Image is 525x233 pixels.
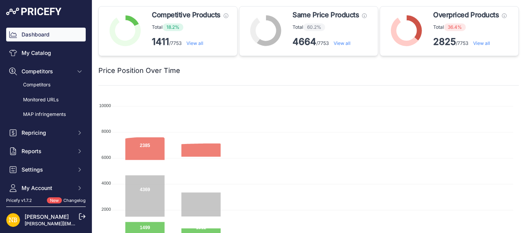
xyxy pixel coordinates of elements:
a: Monitored URLs [6,93,86,107]
span: My Account [22,184,72,192]
a: Competitors [6,78,86,92]
button: Repricing [6,126,86,140]
p: /7753 [433,36,507,48]
tspan: 8000 [101,129,111,134]
button: Settings [6,163,86,177]
button: Reports [6,144,86,158]
span: 36.4% [444,23,466,31]
strong: 4664 [292,36,316,47]
span: 18.2% [163,23,183,31]
span: Competitive Products [152,10,221,20]
span: Reports [22,147,72,155]
p: Total [433,23,507,31]
a: [PERSON_NAME] [25,213,69,220]
strong: 1411 [152,36,169,47]
a: My Catalog [6,46,86,60]
a: View all [334,40,351,46]
p: /7753 [152,36,228,48]
tspan: 6000 [101,155,111,160]
span: Settings [22,166,72,174]
a: Changelog [63,198,86,203]
span: 60.2% [303,23,325,31]
a: View all [473,40,490,46]
span: Overpriced Products [433,10,499,20]
span: Repricing [22,129,72,137]
a: [PERSON_NAME][EMAIL_ADDRESS][DOMAIN_NAME] [25,221,143,226]
span: New [47,197,62,204]
tspan: 2000 [101,207,111,212]
a: Dashboard [6,28,86,41]
button: Competitors [6,64,86,78]
div: Pricefy v1.7.2 [6,197,32,204]
span: Same Price Products [292,10,359,20]
span: Competitors [22,68,72,75]
a: View all [186,40,203,46]
button: My Account [6,181,86,195]
strong: 2825 [433,36,456,47]
p: /7753 [292,36,367,48]
p: Total [292,23,367,31]
h2: Price Position Over Time [98,65,180,76]
tspan: 10000 [99,103,111,108]
a: MAP infringements [6,108,86,121]
p: Total [152,23,228,31]
tspan: 4000 [101,181,111,185]
img: Pricefy Logo [6,8,61,15]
